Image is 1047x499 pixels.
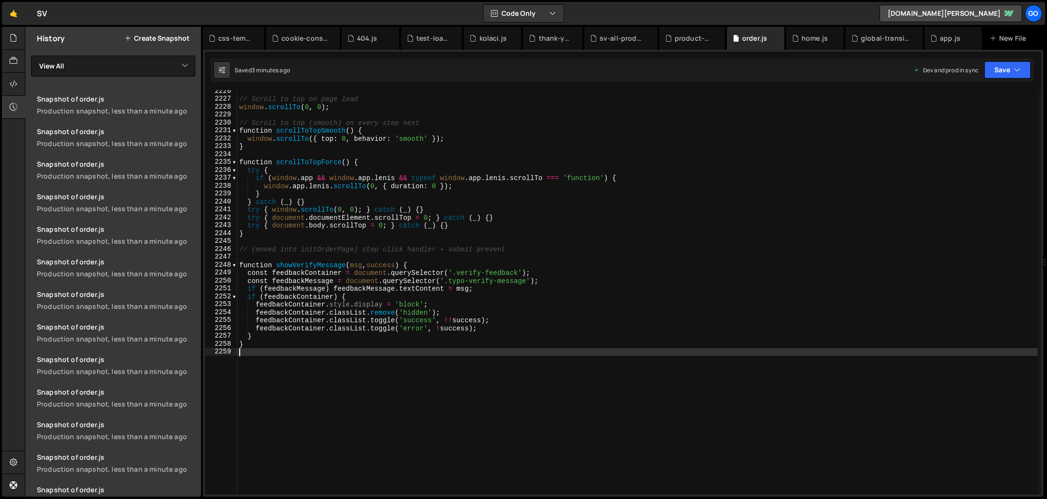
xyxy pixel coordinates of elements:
[205,103,237,111] div: 2228
[252,66,290,74] div: 3 minutes ago
[205,111,237,119] div: 2229
[2,2,25,25] a: 🤙
[37,237,195,246] div: Production snapshot, less than a minute ago
[37,192,195,201] div: Snapshot of order.js
[483,5,564,22] button: Code Only
[205,174,237,182] div: 2237
[31,154,201,186] a: Snapshot of order.jsProduction snapshot, less than a minute ago
[31,219,201,251] a: Snapshot of order.jsProduction snapshot, less than a minute ago
[37,465,195,474] div: Production snapshot, less than a minute ago
[600,34,646,43] div: sv-all-products.js
[205,142,237,150] div: 2233
[990,34,1030,43] div: New File
[205,214,237,222] div: 2242
[205,126,237,135] div: 2231
[984,61,1031,79] button: Save
[205,135,237,143] div: 2232
[880,5,1022,22] a: [DOMAIN_NAME][PERSON_NAME]
[37,453,195,462] div: Snapshot of order.js
[861,34,911,43] div: global-transition.js
[205,119,237,127] div: 2230
[37,127,195,136] div: Snapshot of order.js
[37,290,195,299] div: Snapshot of order.js
[37,269,195,278] div: Production snapshot, less than a minute ago
[205,166,237,174] div: 2236
[205,293,237,301] div: 2252
[205,348,237,356] div: 2259
[37,33,65,44] h2: History
[742,34,767,43] div: order.js
[37,367,195,376] div: Production snapshot, less than a minute ago
[37,106,195,115] div: Production snapshot, less than a minute ago
[479,34,507,43] div: kolaci.js
[675,34,713,43] div: product-new.js
[31,251,201,284] a: Snapshot of order.jsProduction snapshot, less than a minute ago
[37,204,195,213] div: Production snapshot, less than a minute ago
[205,284,237,293] div: 2251
[205,324,237,332] div: 2256
[37,420,195,429] div: Snapshot of order.js
[940,34,960,43] div: app.js
[234,66,290,74] div: Saved
[205,253,237,261] div: 2247
[913,66,979,74] div: Dev and prod in sync
[37,159,195,169] div: Snapshot of order.js
[37,257,195,266] div: Snapshot of order.js
[205,269,237,277] div: 2249
[205,261,237,269] div: 2248
[31,414,201,447] a: Snapshot of order.jsProduction snapshot, less than a minute ago
[37,171,195,181] div: Production snapshot, less than a minute ago
[31,447,201,479] a: Snapshot of order.jsProduction snapshot, less than a minute ago
[124,34,189,42] button: Create Snapshot
[205,198,237,206] div: 2240
[802,34,828,43] div: home.js
[37,94,195,103] div: Snapshot of order.js
[37,387,195,397] div: Snapshot of order.js
[281,34,328,43] div: cookie-consent.js
[205,205,237,214] div: 2241
[205,221,237,229] div: 2243
[37,139,195,148] div: Production snapshot, less than a minute ago
[37,485,195,494] div: Snapshot of order.js
[31,382,201,414] a: Snapshot of order.jsProduction snapshot, less than a minute ago
[31,121,201,154] a: Snapshot of order.jsProduction snapshot, less than a minute ago
[205,300,237,308] div: 2253
[37,225,195,234] div: Snapshot of order.js
[416,34,450,43] div: test-loader.js
[31,89,201,121] a: Snapshot of order.jsProduction snapshot, less than a minute ago
[31,284,201,317] a: Snapshot of order.jsProduction snapshot, less than a minute ago
[205,332,237,340] div: 2257
[218,34,253,43] div: css-temp.css
[205,340,237,348] div: 2258
[205,158,237,166] div: 2235
[31,317,201,349] a: Snapshot of order.jsProduction snapshot, less than a minute ago
[205,316,237,324] div: 2255
[31,349,201,382] a: Snapshot of order.jsProduction snapshot, less than a minute ago
[205,237,237,245] div: 2245
[1025,5,1042,22] a: go
[37,8,47,19] div: SV
[31,186,201,219] a: Snapshot of order.jsProduction snapshot, less than a minute ago
[37,432,195,441] div: Production snapshot, less than a minute ago
[205,150,237,159] div: 2234
[37,399,195,408] div: Production snapshot, less than a minute ago
[37,355,195,364] div: Snapshot of order.js
[205,190,237,198] div: 2239
[37,302,195,311] div: Production snapshot, less than a minute ago
[539,34,571,43] div: thank-you.js
[37,334,195,343] div: Production snapshot, less than a minute ago
[357,34,377,43] div: 404.js
[37,322,195,331] div: Snapshot of order.js
[205,245,237,253] div: 2246
[205,95,237,103] div: 2227
[205,277,237,285] div: 2250
[205,308,237,317] div: 2254
[205,182,237,190] div: 2238
[205,229,237,238] div: 2244
[205,87,237,95] div: 2226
